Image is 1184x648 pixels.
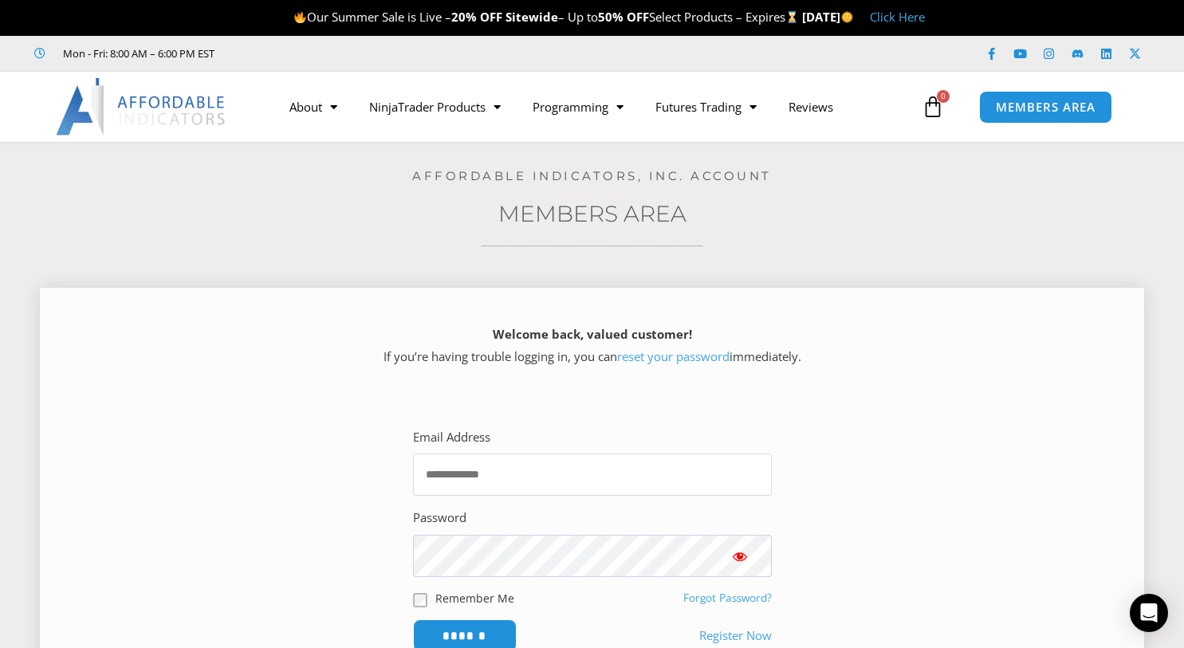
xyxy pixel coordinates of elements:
div: Open Intercom Messenger [1130,594,1168,632]
a: Members Area [498,200,686,227]
label: Password [413,507,466,529]
strong: [DATE] [802,9,854,25]
label: Email Address [413,426,490,449]
a: reset your password [617,348,730,364]
img: LogoAI | Affordable Indicators – NinjaTrader [56,78,227,135]
button: Show password [708,535,772,577]
a: 0 [898,84,968,130]
a: Register Now [699,625,772,647]
a: Futures Trading [639,88,773,125]
a: Reviews [773,88,849,125]
strong: Sitewide [505,9,558,25]
a: Click Here [870,9,925,25]
strong: 50% OFF [598,9,649,25]
label: Remember Me [435,590,514,607]
nav: Menu [273,88,918,125]
p: If you’re having trouble logging in, you can immediately. [68,324,1116,368]
strong: 20% OFF [451,9,502,25]
strong: Welcome back, valued customer! [493,326,692,342]
a: Forgot Password? [683,591,772,605]
span: Our Summer Sale is Live – – Up to Select Products – Expires [293,9,802,25]
a: Affordable Indicators, Inc. Account [412,168,772,183]
span: 0 [937,90,950,103]
a: Programming [517,88,639,125]
img: 🔥 [294,11,306,23]
a: About [273,88,353,125]
a: MEMBERS AREA [979,91,1112,124]
a: NinjaTrader Products [353,88,517,125]
img: 🌞 [841,11,853,23]
span: Mon - Fri: 8:00 AM – 6:00 PM EST [59,44,214,63]
img: ⌛ [786,11,798,23]
iframe: Customer reviews powered by Trustpilot [237,45,476,61]
span: MEMBERS AREA [996,101,1095,113]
